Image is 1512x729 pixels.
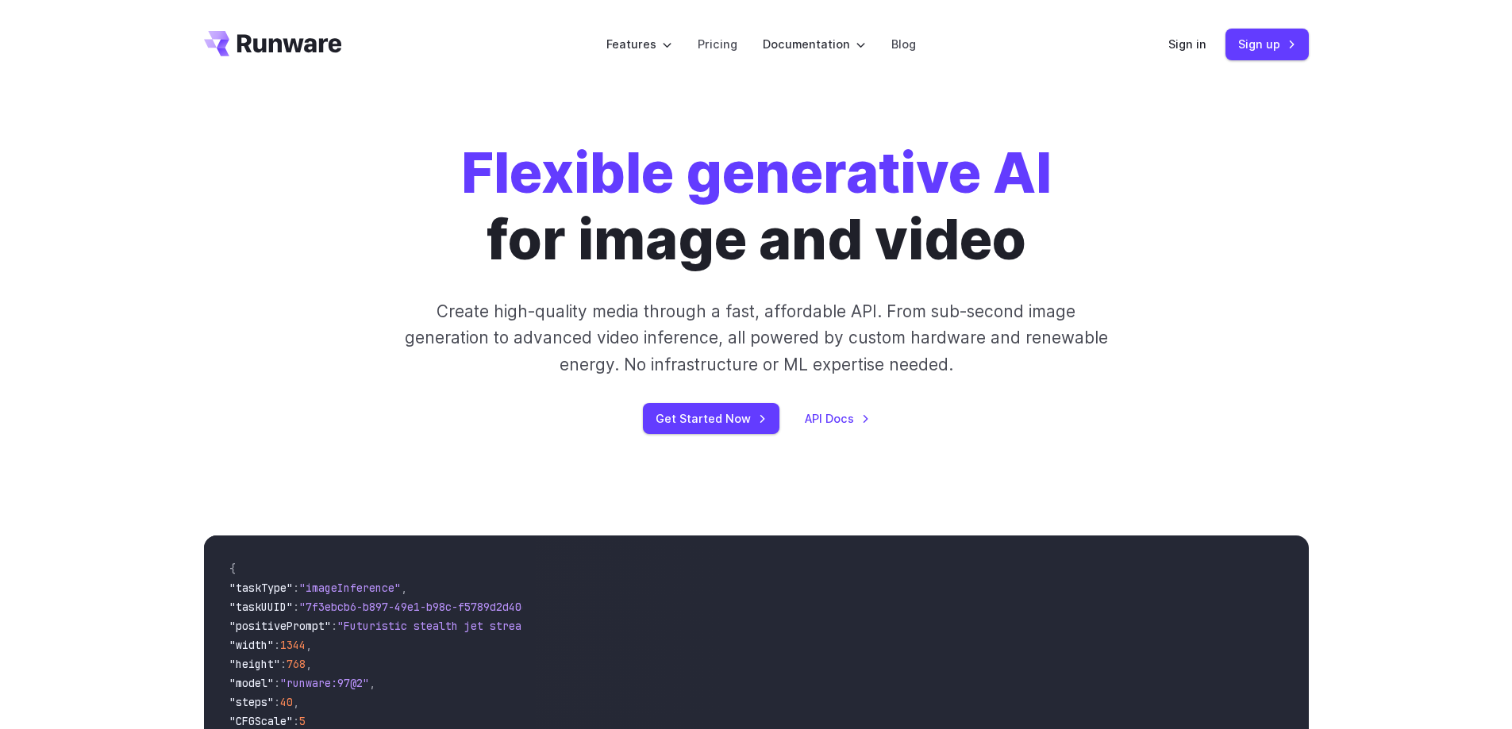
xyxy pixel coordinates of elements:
[293,714,299,728] span: :
[293,581,299,595] span: :
[274,638,280,652] span: :
[280,695,293,709] span: 40
[229,619,331,633] span: "positivePrompt"
[763,35,866,53] label: Documentation
[891,35,916,53] a: Blog
[1168,35,1206,53] a: Sign in
[698,35,737,53] a: Pricing
[643,403,779,434] a: Get Started Now
[229,714,293,728] span: "CFGScale"
[606,35,672,53] label: Features
[229,562,236,576] span: {
[229,695,274,709] span: "steps"
[229,638,274,652] span: "width"
[461,140,1052,273] h1: for image and video
[369,676,375,690] span: ,
[805,409,870,428] a: API Docs
[280,676,369,690] span: "runware:97@2"
[331,619,337,633] span: :
[229,581,293,595] span: "taskType"
[274,695,280,709] span: :
[229,600,293,614] span: "taskUUID"
[280,638,306,652] span: 1344
[229,676,274,690] span: "model"
[402,298,1110,378] p: Create high-quality media through a fast, affordable API. From sub-second image generation to adv...
[461,139,1052,206] strong: Flexible generative AI
[293,600,299,614] span: :
[299,581,401,595] span: "imageInference"
[299,714,306,728] span: 5
[306,638,312,652] span: ,
[299,600,541,614] span: "7f3ebcb6-b897-49e1-b98c-f5789d2d40d7"
[229,657,280,671] span: "height"
[293,695,299,709] span: ,
[280,657,287,671] span: :
[287,657,306,671] span: 768
[337,619,915,633] span: "Futuristic stealth jet streaking through a neon-lit cityscape with glowing purple exhaust"
[1225,29,1309,59] a: Sign up
[401,581,407,595] span: ,
[306,657,312,671] span: ,
[204,31,342,56] a: Go to /
[274,676,280,690] span: :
